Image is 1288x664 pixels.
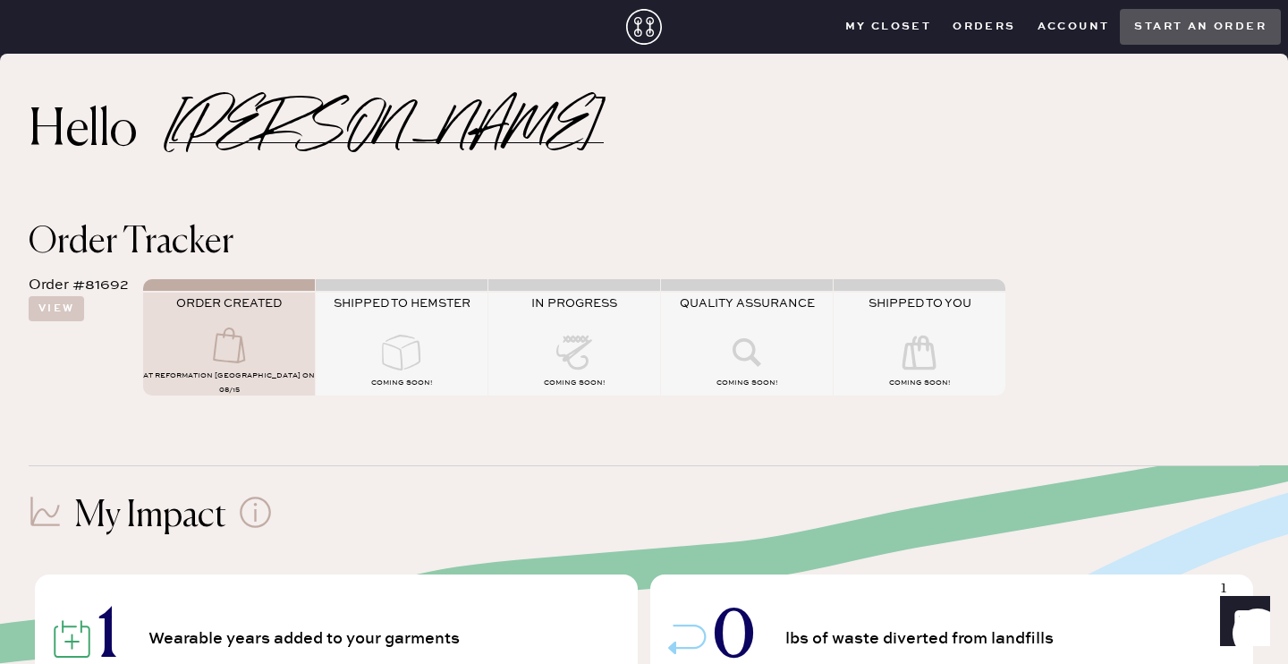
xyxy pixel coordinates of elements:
span: COMING SOON! [544,379,605,387]
span: AT Reformation [GEOGRAPHIC_DATA] on 08/15 [143,371,315,395]
button: Account [1027,13,1121,40]
button: Start an order [1120,9,1281,45]
span: ORDER CREATED [176,296,282,311]
span: COMING SOON! [889,379,950,387]
span: COMING SOON! [371,379,432,387]
span: SHIPPED TO YOU [869,296,971,311]
button: My Closet [835,13,943,40]
button: View [29,296,84,321]
h2: Hello [29,110,169,153]
span: SHIPPED TO HEMSTER [334,296,470,311]
h2: [PERSON_NAME] [169,120,604,143]
h1: My Impact [74,495,226,538]
span: lbs of waste diverted from landfills [785,631,1060,647]
span: Order Tracker [29,225,233,260]
button: Orders [942,13,1026,40]
span: IN PROGRESS [531,296,617,311]
span: QUALITY ASSURANCE [680,296,815,311]
div: Order #81692 [29,275,129,296]
span: COMING SOON! [716,379,777,387]
iframe: Front Chat [1203,583,1280,660]
span: Wearable years added to your garments [148,631,466,647]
